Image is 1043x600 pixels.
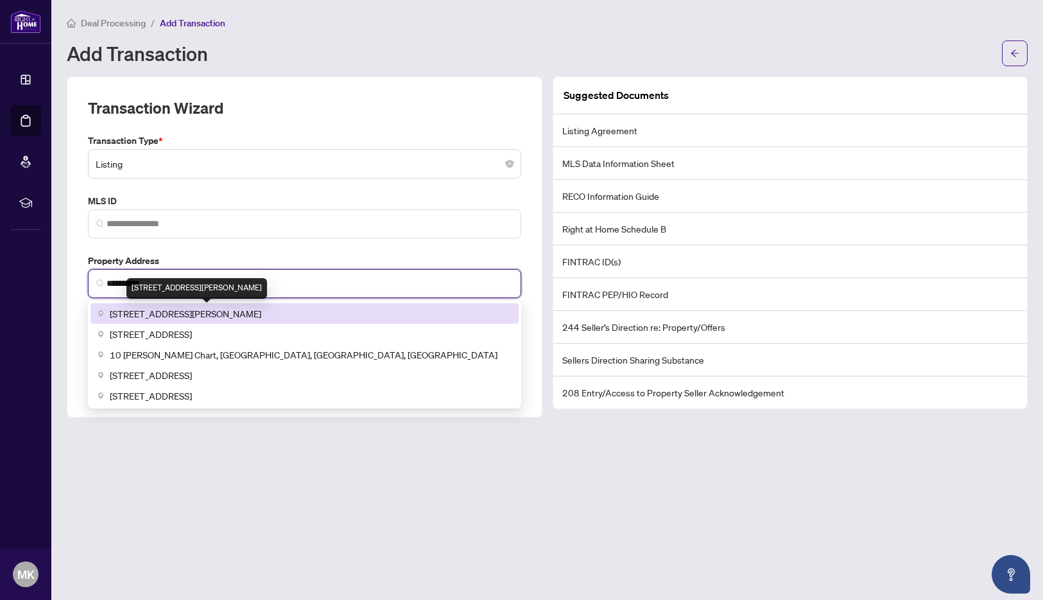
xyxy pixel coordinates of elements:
[67,19,76,28] span: home
[110,368,192,382] span: [STREET_ADDRESS]
[553,213,1028,245] li: Right at Home Schedule B
[110,327,192,341] span: [STREET_ADDRESS]
[553,245,1028,278] li: FINTRAC ID(s)
[160,17,225,29] span: Add Transaction
[88,254,521,268] label: Property Address
[88,98,223,118] h2: Transaction Wizard
[96,152,513,176] span: Listing
[96,220,104,227] img: search_icon
[553,376,1028,409] li: 208 Entry/Access to Property Seller Acknowledgement
[553,147,1028,180] li: MLS Data Information Sheet
[110,389,192,403] span: [STREET_ADDRESS]
[992,555,1030,594] button: Open asap
[67,43,208,64] h1: Add Transaction
[553,278,1028,311] li: FINTRAC PEP/HIO Record
[553,180,1028,213] li: RECO Information Guide
[88,194,521,208] label: MLS ID
[88,134,521,148] label: Transaction Type
[17,565,35,583] span: MK
[553,311,1028,344] li: 244 Seller’s Direction re: Property/Offers
[81,17,146,29] span: Deal Processing
[553,114,1028,147] li: Listing Agreement
[10,10,41,33] img: logo
[553,344,1028,376] li: Sellers Direction Sharing Substance
[1010,49,1019,58] span: arrow-left
[110,306,261,321] span: [STREET_ADDRESS][PERSON_NAME]
[151,15,155,30] li: /
[110,348,497,362] span: 10 [PERSON_NAME] Chart, [GEOGRAPHIC_DATA], [GEOGRAPHIC_DATA], [GEOGRAPHIC_DATA]
[564,87,669,103] article: Suggested Documents
[506,160,513,168] span: close-circle
[126,278,267,299] div: [STREET_ADDRESS][PERSON_NAME]
[96,279,104,287] img: search_icon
